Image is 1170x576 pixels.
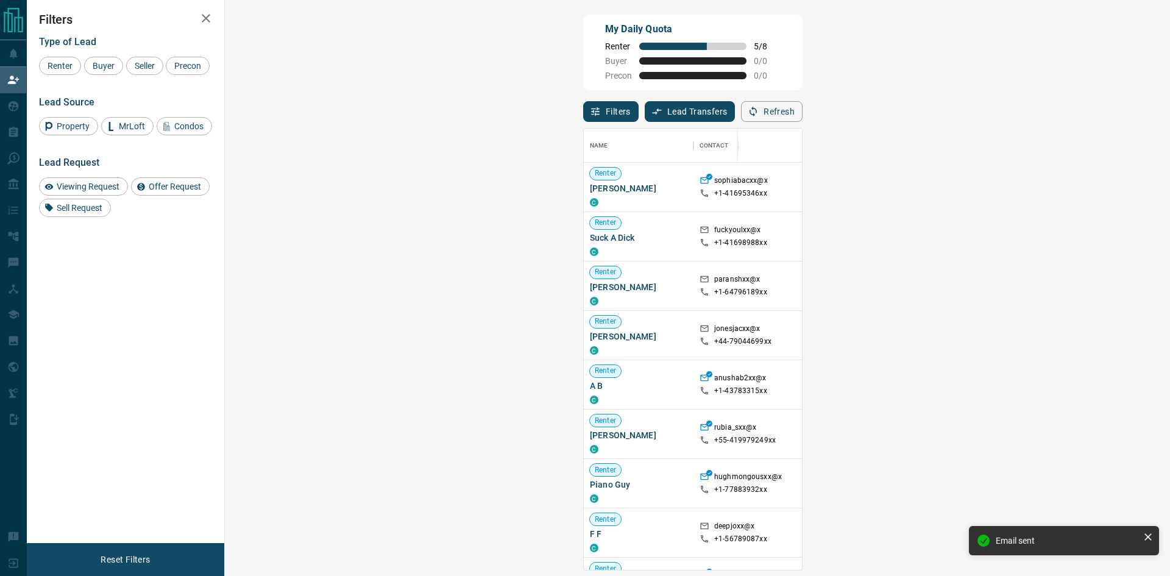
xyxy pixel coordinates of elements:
p: +55- 419979249xx [714,435,776,446]
span: Type of Lead [39,36,96,48]
span: Renter [590,168,621,179]
span: Renter [590,465,621,475]
div: condos.ca [590,544,598,552]
span: Seller [130,61,159,71]
div: Precon [166,57,210,75]
span: Piano Guy [590,478,687,491]
div: Name [590,129,608,163]
div: Renter [39,57,81,75]
span: Offer Request [144,182,205,191]
div: Condos [157,117,212,135]
p: My Daily Quota [605,22,781,37]
p: rubia_sxx@x [714,422,756,435]
div: condos.ca [590,198,598,207]
span: MrLoft [115,121,149,131]
button: Reset Filters [93,549,158,570]
span: Lead Source [39,96,94,108]
div: condos.ca [590,396,598,404]
p: paranshxx@x [714,274,760,287]
p: +1- 77883932xx [714,485,767,495]
p: fuckyoulxx@x [714,225,761,238]
span: Viewing Request [52,182,124,191]
span: 0 / 0 [754,56,781,66]
span: Condos [170,121,208,131]
span: Buyer [88,61,119,71]
span: A B [590,380,687,392]
span: Renter [590,267,621,277]
div: Viewing Request [39,177,128,196]
span: Precon [605,71,632,80]
button: Refresh [741,101,803,122]
span: Renter [590,564,621,574]
h2: Filters [39,12,212,27]
span: Precon [170,61,205,71]
div: condos.ca [590,445,598,453]
button: Filters [583,101,639,122]
div: condos.ca [590,346,598,355]
div: Name [584,129,693,163]
p: +1- 41695346xx [714,188,767,199]
span: 5 / 8 [754,41,781,51]
span: 0 / 0 [754,71,781,80]
span: Renter [590,218,621,228]
div: Offer Request [131,177,210,196]
span: Lead Request [39,157,99,168]
span: [PERSON_NAME] [590,182,687,194]
button: Lead Transfers [645,101,736,122]
p: hughmongousxx@x [714,472,782,485]
span: Renter [590,514,621,525]
span: F F [590,528,687,540]
p: jonesjacxx@x [714,324,760,336]
div: Property [39,117,98,135]
div: Contact [700,129,728,163]
div: Sell Request [39,199,111,217]
div: Seller [126,57,163,75]
div: condos.ca [590,494,598,503]
span: Buyer [605,56,632,66]
span: Property [52,121,94,131]
p: +1- 64796189xx [714,287,767,297]
span: Renter [590,416,621,426]
p: deepjoxx@x [714,521,754,534]
p: +1- 43783315xx [714,386,767,396]
span: Sell Request [52,203,107,213]
span: Renter [605,41,632,51]
div: MrLoft [101,117,154,135]
div: condos.ca [590,297,598,305]
span: [PERSON_NAME] [590,429,687,441]
span: [PERSON_NAME] [590,281,687,293]
span: [PERSON_NAME] [590,330,687,343]
p: +1- 56789087xx [714,534,767,544]
p: +44- 79044699xx [714,336,771,347]
div: Buyer [84,57,123,75]
span: Renter [590,316,621,327]
span: Renter [43,61,77,71]
div: Email sent [996,536,1138,546]
p: sophiabacxx@x [714,176,768,188]
p: anushab2xx@x [714,373,767,386]
div: condos.ca [590,247,598,256]
span: Suck A Dick [590,232,687,244]
span: Renter [590,366,621,376]
p: +1- 41698988xx [714,238,767,248]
